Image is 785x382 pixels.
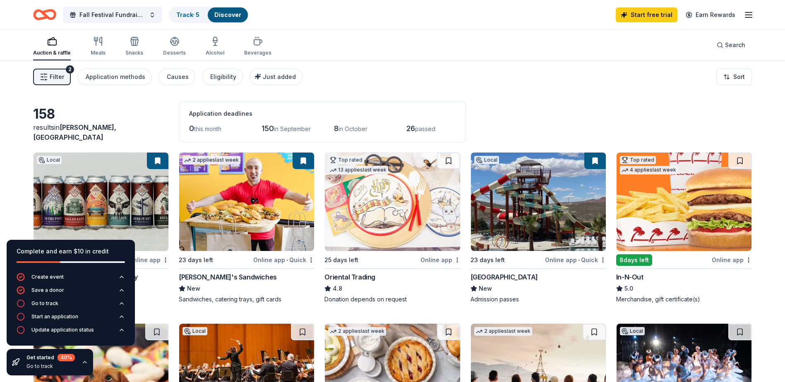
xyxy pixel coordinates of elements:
div: Complete and earn $10 in credit [17,246,125,256]
div: Get started [26,354,75,361]
div: Local [182,327,207,335]
button: Snacks [125,33,143,60]
button: Go to track [17,299,125,313]
div: Go to track [31,300,58,307]
span: Sort [733,72,745,82]
span: Search [725,40,745,50]
div: [GEOGRAPHIC_DATA] [471,272,538,282]
div: 2 applies last week [474,327,532,336]
button: Update application status [17,326,125,339]
div: Local [474,156,499,164]
button: Sort [716,69,752,85]
div: 2 [66,65,74,74]
span: New [187,284,200,294]
div: Local [37,156,62,164]
div: Auction & raffle [33,50,71,56]
div: 23 days left [179,255,213,265]
div: 4 applies last week [620,166,678,174]
button: Desserts [163,33,186,60]
div: Beverages [244,50,271,56]
div: Meals [91,50,106,56]
div: Save a donor [31,287,64,294]
div: 158 [33,106,169,122]
span: in [33,123,116,141]
a: Image for Level Crossing Brewing CompanyLocal23 days leftOnline appLevel Crossing Brewing Company... [33,152,169,303]
div: Online app Quick [545,255,606,265]
span: passed [415,125,435,132]
div: Alcohol [206,50,224,56]
div: Start an application [31,313,78,320]
button: Just added [250,69,302,85]
div: Top rated [620,156,656,164]
img: Image for In-N-Out [617,153,751,251]
button: Eligibility [202,69,243,85]
div: In-N-Out [616,272,643,282]
span: 150 [262,124,274,133]
div: Admission passes [471,295,606,303]
span: this month [194,125,221,132]
a: Earn Rewards [681,7,740,22]
span: • [578,257,580,263]
span: 0 [189,124,194,133]
button: Track· 5Discover [169,7,249,23]
div: Snacks [125,50,143,56]
div: Merchandise, gift certificate(s) [616,295,752,303]
div: Application deadlines [189,109,456,119]
a: Discover [214,11,241,18]
div: Online app Quick [253,255,314,265]
div: Update application status [31,327,94,333]
span: 26 [406,124,415,133]
a: Image for In-N-OutTop rated4 applieslast week8days leftOnline appIn-N-Out5.0Merchandise, gift cer... [616,152,752,303]
button: Filter2 [33,69,71,85]
span: Fall Festival Fundraiser [79,10,146,20]
div: [PERSON_NAME]'s Sandwiches [179,272,277,282]
span: • [286,257,288,263]
span: [PERSON_NAME], [GEOGRAPHIC_DATA] [33,123,116,141]
div: 8 days left [616,254,652,266]
div: Sandwiches, catering trays, gift cards [179,295,314,303]
div: Eligibility [210,72,236,82]
div: Application methods [86,72,145,82]
button: Search [710,37,752,53]
div: Donation depends on request [324,295,460,303]
img: Image for Oriental Trading [325,153,460,251]
span: Just added [263,73,296,80]
button: Alcohol [206,33,224,60]
span: 8 [334,124,338,133]
button: Start an application [17,313,125,326]
button: Application methods [77,69,152,85]
div: Top rated [328,156,364,164]
div: Causes [167,72,189,82]
div: 2 applies last week [328,327,386,336]
div: 13 applies last week [328,166,388,174]
button: Auction & raffle [33,33,71,60]
span: Filter [50,72,64,82]
div: 40 % [58,354,75,361]
div: Online app [712,255,752,265]
div: results [33,122,169,142]
img: Image for Level Crossing Brewing Company [34,153,168,251]
a: Start free trial [616,7,677,22]
span: New [479,284,492,294]
button: Fall Festival Fundraiser [63,7,162,23]
span: 5.0 [624,284,633,294]
button: Save a donor [17,286,125,299]
a: Image for Oriental TradingTop rated13 applieslast week25 days leftOnline appOriental Trading4.8Do... [324,152,460,303]
img: Image for Jellystone Park Zion [471,153,606,251]
button: Causes [158,69,195,85]
div: 23 days left [471,255,505,265]
div: 25 days left [324,255,358,265]
span: 4.8 [333,284,342,294]
div: 2 applies last week [182,156,240,165]
span: in October [338,125,367,132]
div: Oriental Trading [324,272,375,282]
button: Create event [17,273,125,286]
div: Create event [31,274,64,280]
div: Local [620,327,645,335]
button: Beverages [244,33,271,60]
span: in September [274,125,311,132]
div: Online app [129,255,169,265]
button: Meals [91,33,106,60]
a: Track· 5 [176,11,199,18]
a: Image for Jellystone Park ZionLocal23 days leftOnline app•Quick[GEOGRAPHIC_DATA]NewAdmission passes [471,152,606,303]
